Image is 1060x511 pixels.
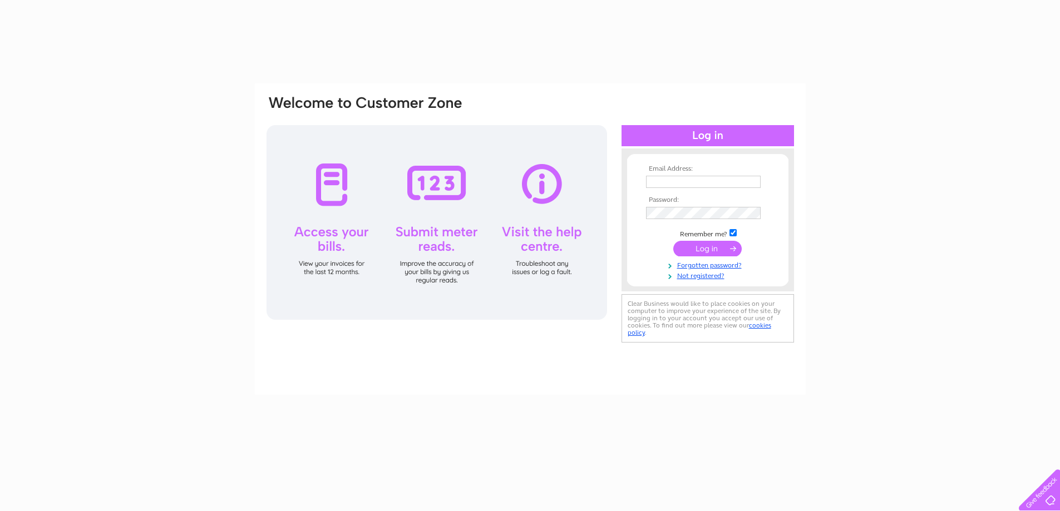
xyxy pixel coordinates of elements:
[643,165,772,173] th: Email Address:
[673,241,742,256] input: Submit
[646,259,772,270] a: Forgotten password?
[646,270,772,280] a: Not registered?
[643,227,772,239] td: Remember me?
[643,196,772,204] th: Password:
[622,294,794,343] div: Clear Business would like to place cookies on your computer to improve your experience of the sit...
[628,321,771,336] a: cookies policy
